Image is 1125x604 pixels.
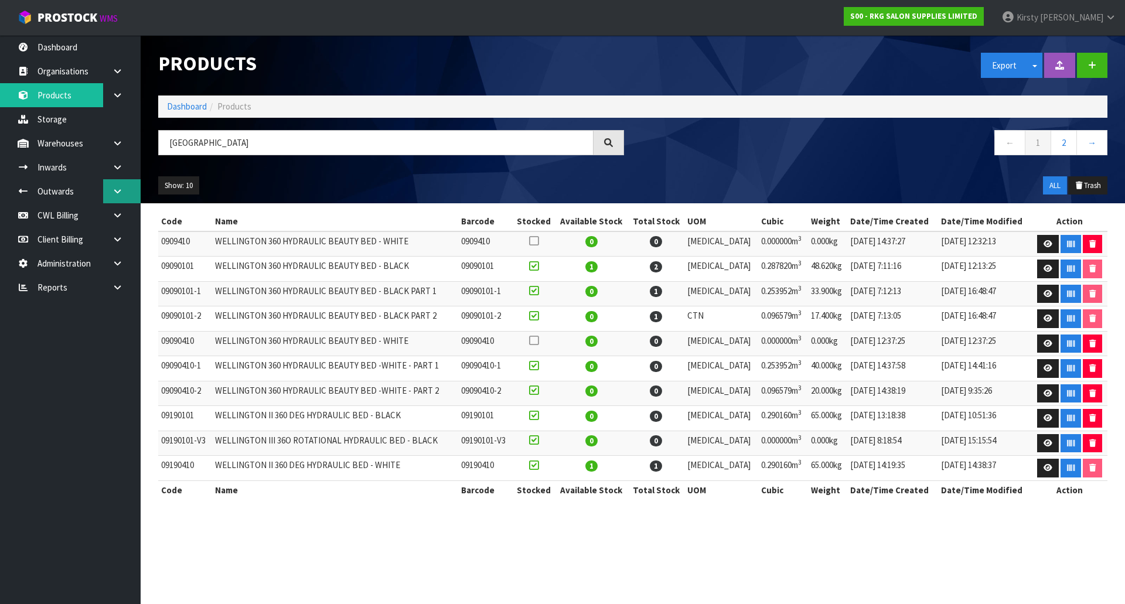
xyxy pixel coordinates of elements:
[798,234,802,243] sup: 3
[1051,130,1077,155] a: 2
[798,334,802,342] sup: 3
[847,381,937,406] td: [DATE] 14:38:19
[458,257,512,282] td: 09090101
[585,286,598,297] span: 0
[798,408,802,417] sup: 3
[847,456,937,481] td: [DATE] 14:19:35
[585,311,598,322] span: 0
[458,231,512,257] td: 0909410
[684,212,758,231] th: UOM
[847,480,937,499] th: Date/Time Created
[650,336,662,347] span: 0
[167,101,207,112] a: Dashboard
[650,311,662,322] span: 1
[212,306,458,332] td: WELLINGTON 360 HYDRAULIC BEAUTY BED - BLACK PART 2
[458,480,512,499] th: Barcode
[158,130,594,155] input: Search products
[158,480,212,499] th: Code
[938,257,1032,282] td: [DATE] 12:13:25
[212,331,458,356] td: WELLINGTON 360 HYDRAULIC BEAUTY BED - WHITE
[938,281,1032,306] td: [DATE] 16:48:47
[650,411,662,422] span: 0
[938,431,1032,456] td: [DATE] 15:15:54
[158,331,212,356] td: 09090410
[512,212,555,231] th: Stocked
[1025,130,1051,155] a: 1
[585,411,598,422] span: 0
[458,381,512,406] td: 09090410-2
[798,434,802,442] sup: 3
[938,212,1032,231] th: Date/Time Modified
[555,212,628,231] th: Available Stock
[458,456,512,481] td: 09190410
[684,257,758,282] td: [MEDICAL_DATA]
[684,231,758,257] td: [MEDICAL_DATA]
[458,306,512,332] td: 09090101-2
[158,456,212,481] td: 09190410
[650,261,662,272] span: 2
[212,480,458,499] th: Name
[684,431,758,456] td: [MEDICAL_DATA]
[650,460,662,472] span: 1
[158,281,212,306] td: 09090101-1
[798,458,802,466] sup: 3
[938,480,1032,499] th: Date/Time Modified
[847,356,937,381] td: [DATE] 14:37:58
[212,431,458,456] td: WELLINGTON III 36O ROTATIONAL HYDRAULIC BED - BLACK
[938,456,1032,481] td: [DATE] 14:38:37
[684,456,758,481] td: [MEDICAL_DATA]
[158,406,212,431] td: 09190101
[808,381,848,406] td: 20.000kg
[158,356,212,381] td: 09090410-1
[758,331,808,356] td: 0.000000m
[808,231,848,257] td: 0.000kg
[1040,12,1103,23] span: [PERSON_NAME]
[158,257,212,282] td: 09090101
[684,480,758,499] th: UOM
[938,381,1032,406] td: [DATE] 9:35:26
[808,281,848,306] td: 33.900kg
[981,53,1028,78] button: Export
[158,53,624,74] h1: Products
[847,431,937,456] td: [DATE] 8:18:54
[650,361,662,372] span: 0
[847,406,937,431] td: [DATE] 13:18:38
[798,284,802,292] sup: 3
[684,356,758,381] td: [MEDICAL_DATA]
[758,212,808,231] th: Cubic
[938,356,1032,381] td: [DATE] 14:41:16
[1031,480,1107,499] th: Action
[808,480,848,499] th: Weight
[798,259,802,267] sup: 3
[18,10,32,25] img: cube-alt.png
[847,212,937,231] th: Date/Time Created
[758,306,808,332] td: 0.096579m
[758,231,808,257] td: 0.000000m
[37,10,97,25] span: ProStock
[847,281,937,306] td: [DATE] 7:12:13
[684,331,758,356] td: [MEDICAL_DATA]
[158,176,199,195] button: Show: 10
[808,456,848,481] td: 65.000kg
[585,361,598,372] span: 0
[585,336,598,347] span: 0
[844,7,984,26] a: S00 - RKG SALON SUPPLIES LIMITED
[758,281,808,306] td: 0.253952m
[585,460,598,472] span: 1
[212,381,458,406] td: WELLINGTON 360 HYDRAULIC BEAUTY BED -WHITE - PART 2
[158,212,212,231] th: Code
[158,381,212,406] td: 09090410-2
[650,385,662,397] span: 0
[1043,176,1067,195] button: ALL
[758,381,808,406] td: 0.096579m
[585,236,598,247] span: 0
[458,406,512,431] td: 09190101
[158,231,212,257] td: 0909410
[1068,176,1107,195] button: Trash
[642,130,1107,159] nav: Page navigation
[1031,212,1107,231] th: Action
[808,306,848,332] td: 17.400kg
[1076,130,1107,155] a: →
[808,331,848,356] td: 0.000kg
[650,435,662,446] span: 0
